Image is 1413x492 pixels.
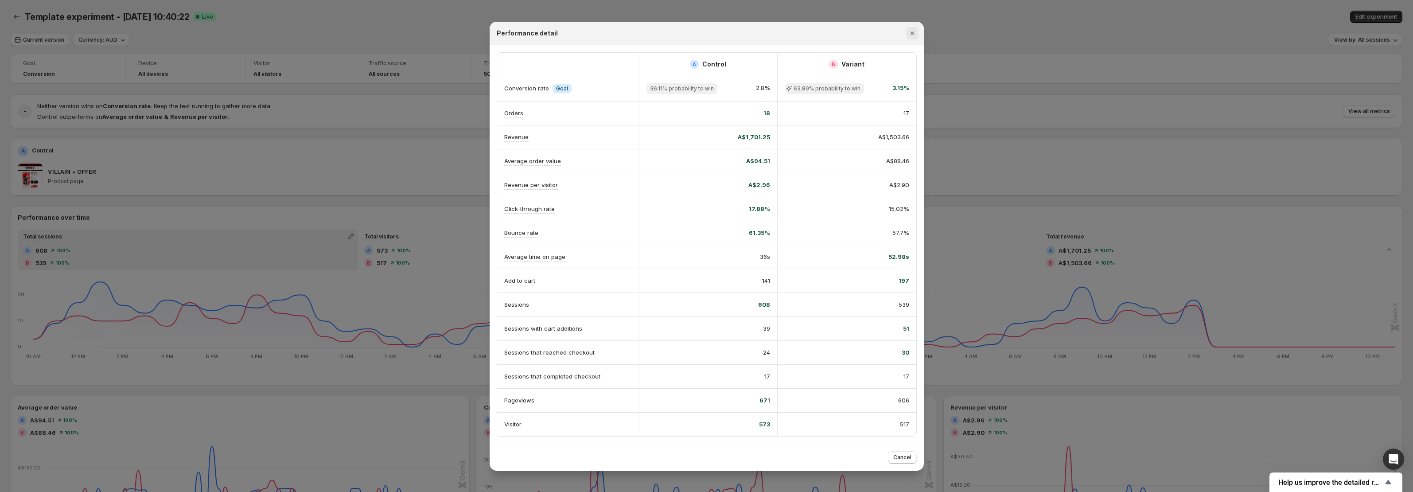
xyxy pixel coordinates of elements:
p: Sessions [504,300,529,309]
p: Revenue per visitor [504,180,558,189]
span: A$1,701.25 [738,133,770,141]
span: Cancel [893,454,911,461]
span: 51 [903,324,909,333]
h2: Variant [841,60,864,69]
p: Sessions with cart additions [504,324,582,333]
span: 30 [902,348,909,357]
span: 606 [898,396,909,405]
span: 52.98s [888,252,909,261]
span: 517 [900,420,909,429]
span: 17 [903,372,909,381]
span: 197 [899,276,909,285]
span: 17 [764,372,770,381]
button: Show survey - Help us improve the detailed report for A/B campaigns [1278,477,1394,488]
button: Close [906,27,919,39]
h2: Performance detail [497,29,558,38]
span: A$2.90 [889,180,909,189]
span: 18 [763,109,770,117]
p: Bounce rate [504,228,538,237]
p: Conversion rate [504,84,549,93]
p: Sessions that completed checkout [504,372,600,381]
span: 2.8% [756,83,770,94]
span: 36s [760,252,770,261]
span: 63.89% probability to win [794,85,860,92]
span: 17 [903,109,909,117]
span: 3.15% [892,83,909,94]
p: Sessions that reached checkout [504,348,595,357]
span: Goal [556,85,568,92]
span: A$88.46 [886,156,909,165]
span: 15.02% [889,204,909,213]
p: Click-through rate [504,204,555,213]
span: 36.11% probability to win [650,85,714,92]
p: Pageviews [504,396,534,405]
span: A$94.51 [746,156,770,165]
div: Open Intercom Messenger [1383,449,1404,470]
span: 39 [763,324,770,333]
p: Revenue [504,133,529,141]
span: 573 [759,420,770,429]
h2: A [693,62,696,67]
p: Average time on page [504,252,565,261]
span: 608 [758,300,770,309]
span: 57.7% [892,228,909,237]
span: 17.88% [749,204,770,213]
span: 61.35% [749,228,770,237]
span: 671 [759,396,770,405]
p: Visitor [504,420,522,429]
p: Average order value [504,156,561,165]
h2: B [832,62,835,67]
span: A$1,503.66 [878,133,909,141]
h2: Control [702,60,726,69]
span: A$2.96 [748,180,770,189]
span: 24 [763,348,770,357]
button: Cancel [888,451,917,464]
span: Help us improve the detailed report for A/B campaigns [1278,478,1383,487]
p: Orders [504,109,523,117]
span: 141 [762,276,770,285]
span: 539 [899,300,909,309]
p: Add to cart [504,276,535,285]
